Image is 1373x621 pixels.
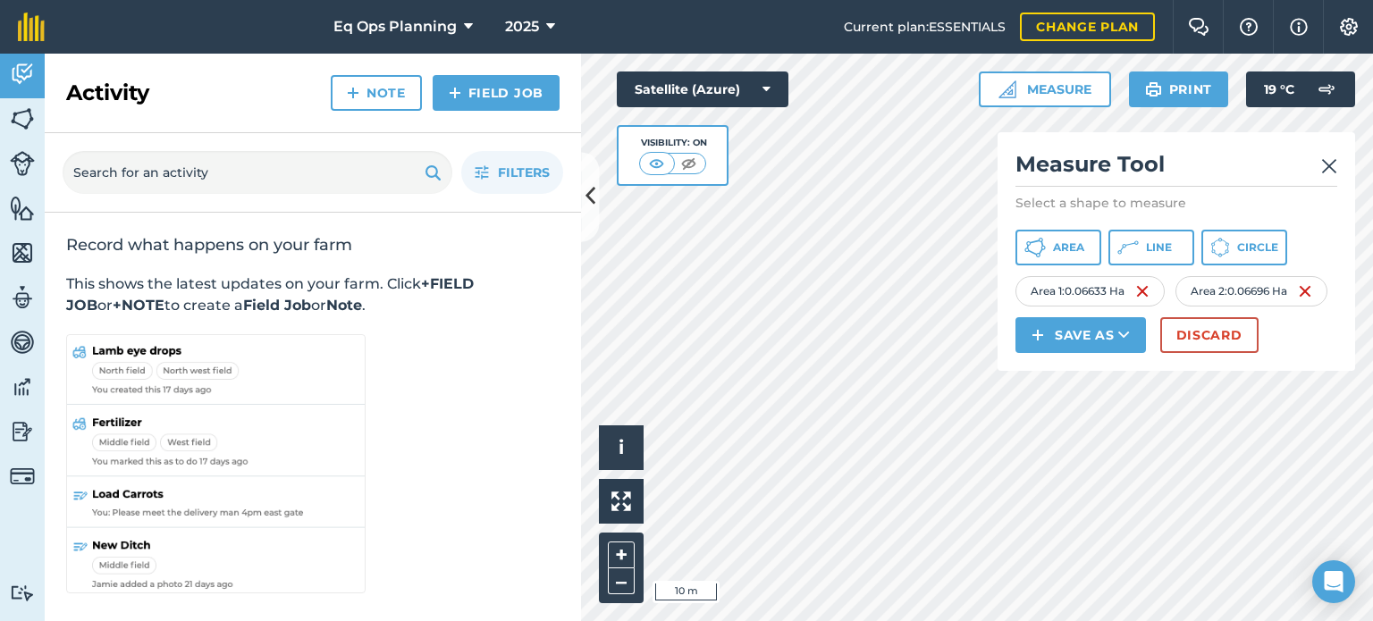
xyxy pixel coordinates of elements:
button: Filters [461,151,563,194]
span: Circle [1237,240,1278,255]
div: Visibility: On [639,136,707,150]
span: Filters [498,163,550,182]
span: Line [1146,240,1172,255]
img: svg+xml;base64,PD94bWwgdmVyc2lvbj0iMS4wIiBlbmNvZGluZz0idXRmLTgiPz4KPCEtLSBHZW5lcmF0b3I6IEFkb2JlIE... [10,418,35,445]
p: This shows the latest updates on your farm. Click or to create a or . [66,273,560,316]
img: Four arrows, one pointing top left, one top right, one bottom right and the last bottom left [611,491,631,511]
img: svg+xml;base64,PHN2ZyB4bWxucz0iaHR0cDovL3d3dy53My5vcmcvMjAwMC9zdmciIHdpZHRoPSIyMiIgaGVpZ2h0PSIzMC... [1321,155,1337,177]
img: Two speech bubbles overlapping with the left bubble in the forefront [1188,18,1209,36]
img: svg+xml;base64,PD94bWwgdmVyc2lvbj0iMS4wIiBlbmNvZGluZz0idXRmLTgiPz4KPCEtLSBHZW5lcmF0b3I6IEFkb2JlIE... [10,584,35,601]
button: Print [1129,71,1229,107]
button: Satellite (Azure) [617,71,788,107]
strong: +NOTE [113,297,164,314]
span: 2025 [505,16,539,38]
button: Area [1015,230,1101,265]
a: Note [331,75,422,111]
button: Save as [1015,317,1146,353]
button: Circle [1201,230,1287,265]
img: svg+xml;base64,PD94bWwgdmVyc2lvbj0iMS4wIiBlbmNvZGluZz0idXRmLTgiPz4KPCEtLSBHZW5lcmF0b3I6IEFkb2JlIE... [10,373,35,400]
strong: Field Job [243,297,311,314]
span: Current plan : ESSENTIALS [844,17,1006,37]
span: Area [1053,240,1084,255]
div: Area 2 : 0.06696 Ha [1175,276,1327,306]
img: fieldmargin Logo [18,13,45,41]
img: svg+xml;base64,PHN2ZyB4bWxucz0iaHR0cDovL3d3dy53My5vcmcvMjAwMC9zdmciIHdpZHRoPSI1NiIgaGVpZ2h0PSI2MC... [10,105,35,132]
img: svg+xml;base64,PHN2ZyB4bWxucz0iaHR0cDovL3d3dy53My5vcmcvMjAwMC9zdmciIHdpZHRoPSIxNiIgaGVpZ2h0PSIyNC... [1135,281,1150,302]
input: Search for an activity [63,151,452,194]
span: i [619,436,624,458]
img: Ruler icon [998,80,1016,98]
button: Measure [979,71,1111,107]
h2: Record what happens on your farm [66,234,560,256]
button: + [608,541,635,568]
img: svg+xml;base64,PD94bWwgdmVyc2lvbj0iMS4wIiBlbmNvZGluZz0idXRmLTgiPz4KPCEtLSBHZW5lcmF0b3I6IEFkb2JlIE... [1309,71,1344,107]
img: svg+xml;base64,PHN2ZyB4bWxucz0iaHR0cDovL3d3dy53My5vcmcvMjAwMC9zdmciIHdpZHRoPSI1NiIgaGVpZ2h0PSI2MC... [10,195,35,222]
img: svg+xml;base64,PD94bWwgdmVyc2lvbj0iMS4wIiBlbmNvZGluZz0idXRmLTgiPz4KPCEtLSBHZW5lcmF0b3I6IEFkb2JlIE... [10,284,35,311]
div: Area 1 : 0.06633 Ha [1015,276,1165,306]
img: svg+xml;base64,PD94bWwgdmVyc2lvbj0iMS4wIiBlbmNvZGluZz0idXRmLTgiPz4KPCEtLSBHZW5lcmF0b3I6IEFkb2JlIE... [10,329,35,356]
strong: Note [326,297,362,314]
img: svg+xml;base64,PHN2ZyB4bWxucz0iaHR0cDovL3d3dy53My5vcmcvMjAwMC9zdmciIHdpZHRoPSI1MCIgaGVpZ2h0PSI0MC... [645,155,668,172]
img: svg+xml;base64,PHN2ZyB4bWxucz0iaHR0cDovL3d3dy53My5vcmcvMjAwMC9zdmciIHdpZHRoPSIxOSIgaGVpZ2h0PSIyNC... [1145,79,1162,100]
span: 19 ° C [1264,71,1294,107]
a: Field Job [433,75,560,111]
img: svg+xml;base64,PHN2ZyB4bWxucz0iaHR0cDovL3d3dy53My5vcmcvMjAwMC9zdmciIHdpZHRoPSIxNyIgaGVpZ2h0PSIxNy... [1290,16,1308,38]
img: svg+xml;base64,PHN2ZyB4bWxucz0iaHR0cDovL3d3dy53My5vcmcvMjAwMC9zdmciIHdpZHRoPSI1NiIgaGVpZ2h0PSI2MC... [10,239,35,266]
button: – [608,568,635,594]
img: A cog icon [1338,18,1360,36]
img: A question mark icon [1238,18,1259,36]
img: svg+xml;base64,PD94bWwgdmVyc2lvbj0iMS4wIiBlbmNvZGluZz0idXRmLTgiPz4KPCEtLSBHZW5lcmF0b3I6IEFkb2JlIE... [10,151,35,176]
button: 19 °C [1246,71,1355,107]
p: Select a shape to measure [1015,194,1337,212]
img: svg+xml;base64,PD94bWwgdmVyc2lvbj0iMS4wIiBlbmNvZGluZz0idXRmLTgiPz4KPCEtLSBHZW5lcmF0b3I6IEFkb2JlIE... [10,464,35,489]
h2: Measure Tool [1015,150,1337,187]
h2: Activity [66,79,149,107]
img: svg+xml;base64,PHN2ZyB4bWxucz0iaHR0cDovL3d3dy53My5vcmcvMjAwMC9zdmciIHdpZHRoPSIxNCIgaGVpZ2h0PSIyNC... [347,82,359,104]
button: Line [1108,230,1194,265]
button: Discard [1160,317,1259,353]
img: svg+xml;base64,PHN2ZyB4bWxucz0iaHR0cDovL3d3dy53My5vcmcvMjAwMC9zdmciIHdpZHRoPSIxNCIgaGVpZ2h0PSIyNC... [449,82,461,104]
div: Open Intercom Messenger [1312,560,1355,603]
img: svg+xml;base64,PHN2ZyB4bWxucz0iaHR0cDovL3d3dy53My5vcmcvMjAwMC9zdmciIHdpZHRoPSIxNCIgaGVpZ2h0PSIyNC... [1032,324,1044,346]
img: svg+xml;base64,PD94bWwgdmVyc2lvbj0iMS4wIiBlbmNvZGluZz0idXRmLTgiPz4KPCEtLSBHZW5lcmF0b3I6IEFkb2JlIE... [10,61,35,88]
button: i [599,425,644,470]
img: svg+xml;base64,PHN2ZyB4bWxucz0iaHR0cDovL3d3dy53My5vcmcvMjAwMC9zdmciIHdpZHRoPSIxOSIgaGVpZ2h0PSIyNC... [425,162,442,183]
a: Change plan [1020,13,1155,41]
img: svg+xml;base64,PHN2ZyB4bWxucz0iaHR0cDovL3d3dy53My5vcmcvMjAwMC9zdmciIHdpZHRoPSI1MCIgaGVpZ2h0PSI0MC... [678,155,700,172]
span: Eq Ops Planning [333,16,457,38]
img: svg+xml;base64,PHN2ZyB4bWxucz0iaHR0cDovL3d3dy53My5vcmcvMjAwMC9zdmciIHdpZHRoPSIxNiIgaGVpZ2h0PSIyNC... [1298,281,1312,302]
